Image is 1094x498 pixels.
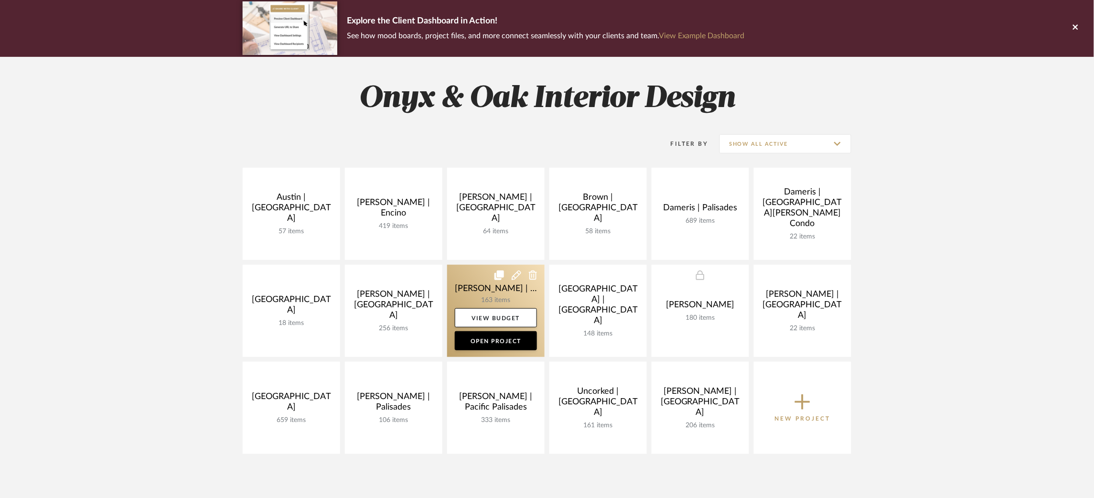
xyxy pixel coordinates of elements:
[775,414,831,423] p: New Project
[250,192,332,227] div: Austin | [GEOGRAPHIC_DATA]
[754,362,851,454] button: New Project
[243,1,337,54] img: d5d033c5-7b12-40c2-a960-1ecee1989c38.png
[659,314,741,322] div: 180 items
[557,422,639,430] div: 161 items
[455,416,537,424] div: 333 items
[658,139,708,149] div: Filter By
[250,294,332,319] div: [GEOGRAPHIC_DATA]
[659,422,741,430] div: 206 items
[659,203,741,217] div: Dameris | Palisades
[455,391,537,416] div: [PERSON_NAME] | Pacific Palisades
[762,187,844,233] div: Dameris | [GEOGRAPHIC_DATA][PERSON_NAME] Condo
[347,14,745,29] p: Explore the Client Dashboard in Action!
[557,192,639,227] div: Brown | [GEOGRAPHIC_DATA]
[353,289,435,325] div: [PERSON_NAME] | [GEOGRAPHIC_DATA]
[203,81,891,117] h2: Onyx & Oak Interior Design
[455,192,537,227] div: [PERSON_NAME] | [GEOGRAPHIC_DATA]
[353,416,435,424] div: 106 items
[347,29,745,43] p: See how mood boards, project files, and more connect seamlessly with your clients and team.
[353,325,435,333] div: 256 items
[762,233,844,241] div: 22 items
[250,391,332,416] div: [GEOGRAPHIC_DATA]
[659,386,741,422] div: [PERSON_NAME] | [GEOGRAPHIC_DATA]
[557,386,639,422] div: Uncorked | [GEOGRAPHIC_DATA]
[455,227,537,236] div: 64 items
[353,222,435,230] div: 419 items
[762,289,844,325] div: [PERSON_NAME] | [GEOGRAPHIC_DATA]
[455,308,537,327] a: View Budget
[455,331,537,350] a: Open Project
[250,416,332,424] div: 659 items
[557,330,639,338] div: 148 items
[353,391,435,416] div: [PERSON_NAME] | Palisades
[659,217,741,225] div: 689 items
[250,227,332,236] div: 57 items
[250,319,332,327] div: 18 items
[659,32,745,40] a: View Example Dashboard
[762,325,844,333] div: 22 items
[557,227,639,236] div: 58 items
[557,284,639,330] div: [GEOGRAPHIC_DATA] | [GEOGRAPHIC_DATA]
[353,197,435,222] div: [PERSON_NAME] | Encino
[659,300,741,314] div: [PERSON_NAME]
